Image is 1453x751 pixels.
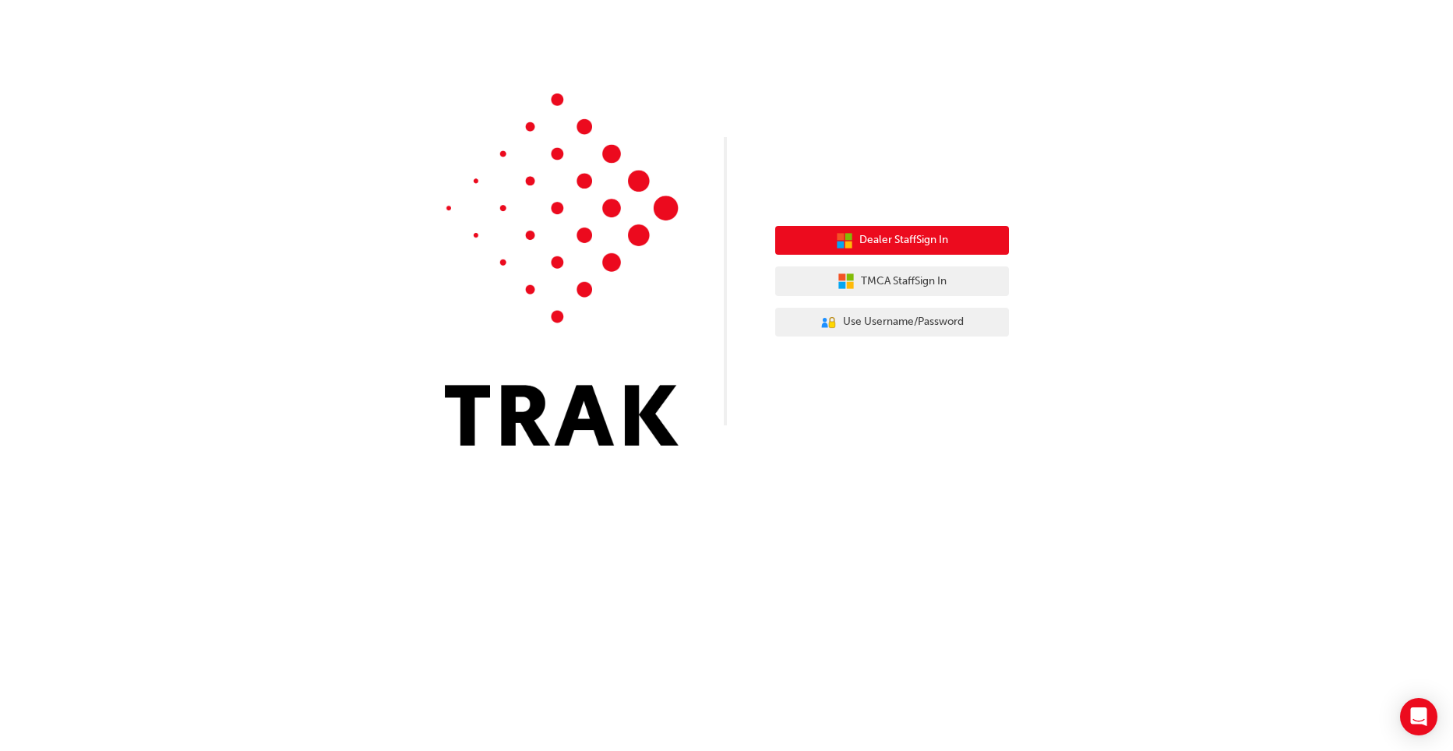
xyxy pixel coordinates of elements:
[859,231,948,249] span: Dealer Staff Sign In
[775,226,1009,256] button: Dealer StaffSign In
[775,266,1009,296] button: TMCA StaffSign In
[445,93,679,446] img: Trak
[843,313,964,331] span: Use Username/Password
[1400,698,1437,735] div: Open Intercom Messenger
[775,308,1009,337] button: Use Username/Password
[861,273,947,291] span: TMCA Staff Sign In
